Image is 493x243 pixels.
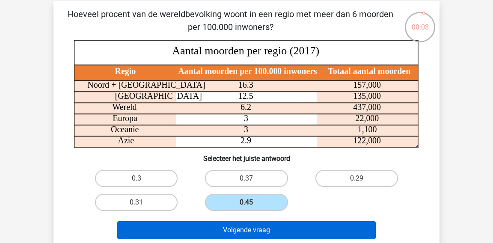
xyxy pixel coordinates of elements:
label: 0.37 [205,170,288,187]
tspan: 3 [244,124,248,134]
tspan: 135,000 [353,91,381,101]
tspan: Europa [113,113,137,123]
tspan: Aantal moorden per regio (2017) [172,44,320,57]
tspan: 6.2 [241,102,252,112]
tspan: 122,000 [353,136,381,145]
tspan: Wereld [113,102,137,112]
tspan: 157,000 [353,80,381,89]
label: 0.45 [205,194,288,211]
tspan: 1,100 [358,124,377,134]
tspan: Aantal moorden per 100.000 inwoners [178,66,317,76]
tspan: [GEOGRAPHIC_DATA] [115,91,202,101]
button: Volgende vraag [117,221,376,239]
tspan: Regio [115,66,136,76]
tspan: 16.3 [238,80,253,89]
div: 00:03 [404,11,436,33]
h6: Selecteer het juiste antwoord [67,148,426,163]
tspan: Azie [118,136,134,145]
label: 0.3 [95,170,178,187]
tspan: 22,000 [356,113,379,123]
label: 0.31 [95,194,178,211]
tspan: 437,000 [353,102,381,112]
tspan: Noord + [GEOGRAPHIC_DATA] [87,80,205,89]
p: Hoeveel procent van de wereldbevolking woont in een regio met meer dan 6 moorden per 100.000 inwo... [67,8,394,33]
tspan: 12.5 [238,91,253,101]
tspan: Totaal aantal moorden [328,66,411,76]
label: 0.29 [315,170,398,187]
tspan: Oceanie [111,124,139,134]
tspan: 3 [244,113,248,123]
tspan: 2.9 [241,136,252,145]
